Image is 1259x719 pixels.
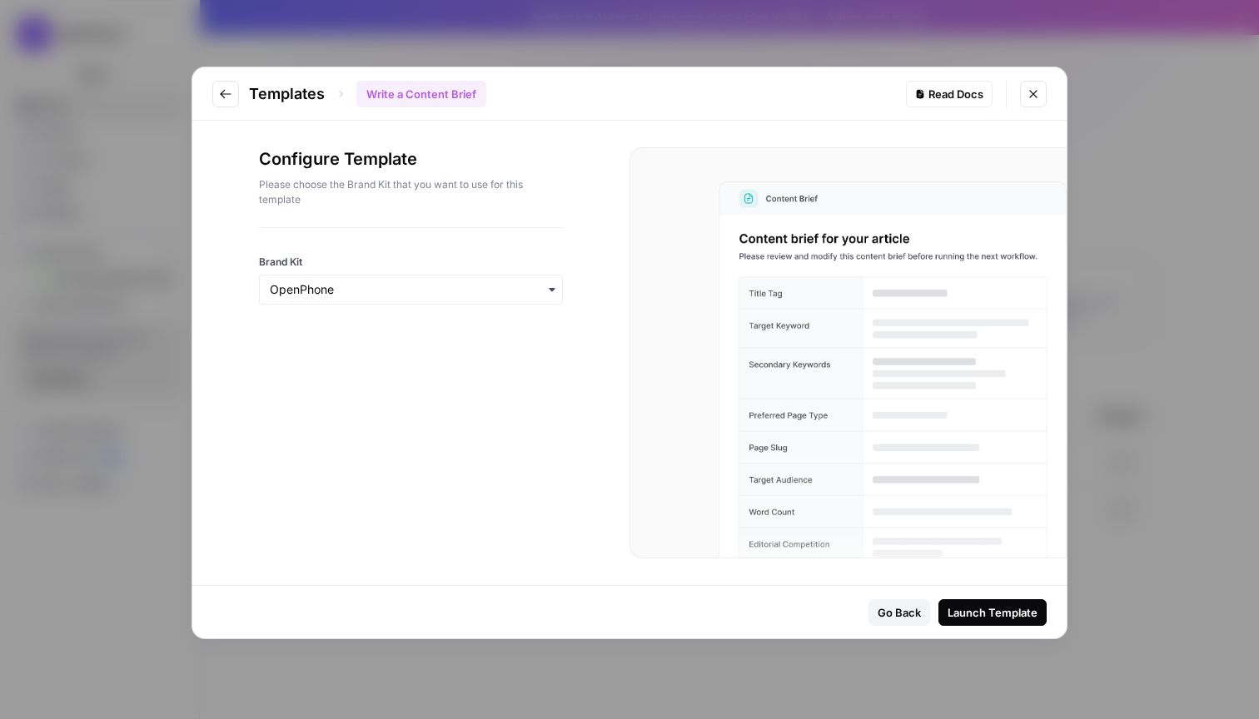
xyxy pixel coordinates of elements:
input: OpenPhone [270,281,552,298]
button: Close modal [1020,81,1047,107]
button: Go Back [868,599,930,626]
a: Read Docs [906,81,993,107]
div: Configure Template [259,147,563,227]
p: Please choose the Brand Kit that you want to use for this template [259,177,563,207]
button: Go to previous step [212,81,239,107]
div: Read Docs [915,86,983,102]
div: Go Back [878,604,921,621]
button: Launch Template [938,599,1047,626]
label: Brand Kit [259,255,563,270]
div: Write a Content Brief [356,81,486,107]
div: Launch Template [948,604,1038,621]
div: Templates [249,81,486,107]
